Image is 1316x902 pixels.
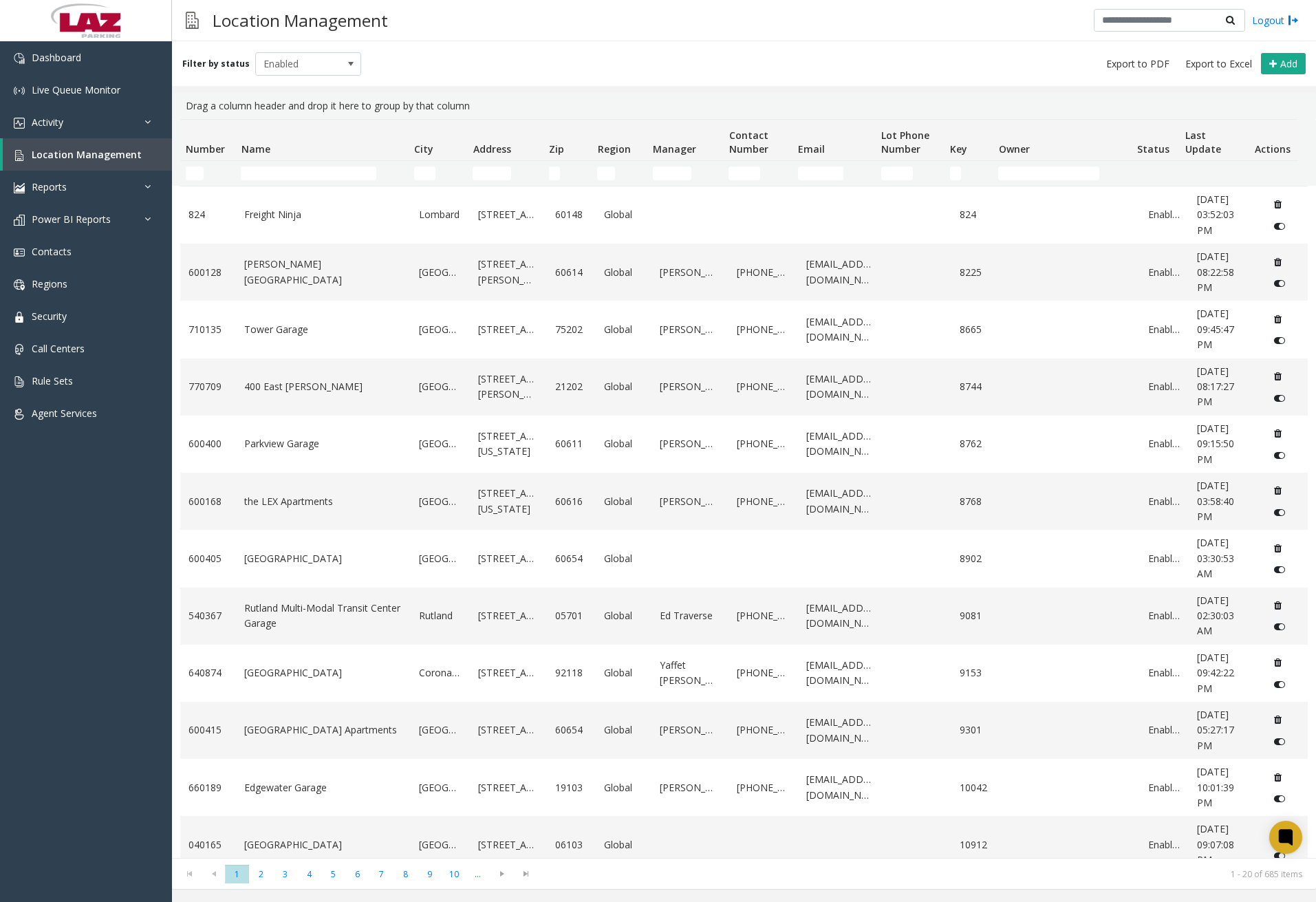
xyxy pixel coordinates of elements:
span: [DATE] 08:22:58 PM [1197,250,1234,294]
a: 06103 [555,837,587,852]
img: 'icon' [14,85,25,96]
a: Rutland [419,608,462,623]
button: Delete [1267,193,1289,215]
td: Owner Filter [993,161,1131,186]
a: Global [604,322,643,337]
td: Status Filter [1132,161,1180,186]
a: [GEOGRAPHIC_DATA] [419,551,462,566]
td: Lot Phone Number Filter [876,161,945,186]
a: [EMAIL_ADDRESS][DOMAIN_NAME] [806,314,874,345]
img: 'icon' [14,279,25,290]
span: [DATE] 09:45:47 PM [1197,307,1234,351]
th: Actions [1249,120,1297,161]
a: Enabled [1148,608,1180,623]
td: Manager Filter [647,161,724,186]
a: [STREET_ADDRESS] [478,780,539,795]
span: [DATE] 10:01:39 PM [1197,765,1234,809]
button: Delete [1267,766,1289,788]
a: [STREET_ADDRESS][PERSON_NAME] [478,372,539,402]
span: [DATE] 09:07:08 PM [1197,822,1234,866]
a: [GEOGRAPHIC_DATA] [244,665,402,680]
span: Security [32,310,67,323]
span: Page 8 [393,865,418,883]
a: Global [604,436,643,451]
span: Region [598,142,631,155]
button: Export to Excel [1180,54,1258,74]
a: [PERSON_NAME] [660,322,720,337]
a: 8762 [960,436,992,451]
a: Enabled [1148,722,1180,738]
span: [DATE] 05:27:17 PM [1197,708,1234,752]
a: [GEOGRAPHIC_DATA] [419,722,462,738]
a: [PHONE_NUMBER] [737,722,790,738]
a: [PERSON_NAME] [660,722,720,738]
a: Logout [1252,13,1299,28]
span: Reports [32,180,67,193]
td: Email Filter [792,161,876,186]
span: Page 2 [249,865,273,883]
input: City Filter [414,167,435,180]
img: 'icon' [14,150,25,161]
a: Enabled [1148,551,1180,566]
span: Location Management [32,148,142,161]
img: 'icon' [14,312,25,323]
a: [EMAIL_ADDRESS][DOMAIN_NAME] [806,257,874,288]
a: 8768 [960,494,992,509]
a: Enabled [1148,207,1180,222]
a: [PHONE_NUMBER] [737,379,790,394]
span: Dashboard [32,51,81,64]
img: 'icon' [14,215,25,226]
a: [GEOGRAPHIC_DATA] [419,379,462,394]
span: Export to Excel [1185,57,1252,71]
a: Freight Ninja [244,207,402,222]
a: [PERSON_NAME] [660,780,720,795]
a: [EMAIL_ADDRESS][DOMAIN_NAME] [806,429,874,460]
span: Page 6 [345,865,369,883]
a: Global [604,665,643,680]
a: [STREET_ADDRESS] [478,608,539,623]
span: Page 3 [273,865,297,883]
a: Global [604,722,643,738]
a: [PHONE_NUMBER] [737,322,790,337]
button: Delete [1267,594,1289,616]
div: Drag a column header and drop it here to group by that column [180,93,1308,119]
a: [DATE] 09:15:50 PM [1197,421,1250,467]
th: Status [1132,120,1180,161]
span: Page 9 [418,865,442,883]
a: 92118 [555,665,587,680]
span: Page 4 [297,865,321,883]
a: 9081 [960,608,992,623]
span: Address [473,142,511,155]
a: 10042 [960,780,992,795]
button: Disable [1267,673,1293,695]
a: [STREET_ADDRESS][US_STATE] [478,429,539,460]
span: Manager [653,142,696,155]
span: Enabled [256,53,340,75]
a: 600128 [188,265,228,280]
button: Add [1261,53,1306,75]
a: Parkview Garage [244,436,402,451]
a: Rutland Multi-Modal Transit Center Garage [244,601,402,632]
a: Tower Garage [244,322,402,337]
span: Lot Phone Number [881,129,929,155]
button: Delete [1267,308,1289,330]
a: [GEOGRAPHIC_DATA] Apartments [244,722,402,738]
button: Delete [1267,480,1289,502]
input: Email Filter [798,167,843,180]
a: [DATE] 03:52:03 PM [1197,192,1250,238]
a: Ed Traverse [660,608,720,623]
a: Enabled [1148,436,1180,451]
a: 9153 [960,665,992,680]
button: Delete [1267,537,1289,559]
td: Name Filter [235,161,408,186]
td: City Filter [409,161,467,186]
a: 21202 [555,379,587,394]
a: 540367 [188,608,228,623]
a: [EMAIL_ADDRESS][DOMAIN_NAME] [806,372,874,402]
a: 05701 [555,608,587,623]
a: [PERSON_NAME] [660,379,720,394]
button: Delete [1267,824,1289,846]
h3: Location Management [206,3,395,37]
input: Name Filter [241,167,376,180]
img: 'icon' [14,53,25,64]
